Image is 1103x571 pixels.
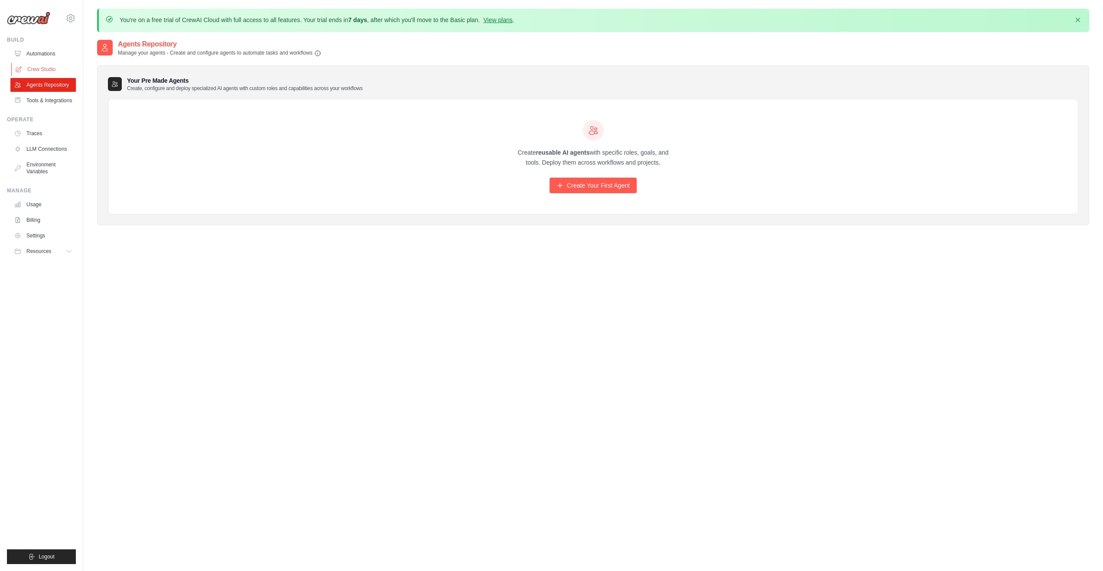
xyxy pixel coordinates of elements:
[10,127,76,140] a: Traces
[483,16,512,23] a: View plans
[10,47,76,61] a: Automations
[7,36,76,43] div: Build
[127,85,363,92] p: Create, configure and deploy specialized AI agents with custom roles and capabilities across your...
[26,248,51,255] span: Resources
[7,116,76,123] div: Operate
[118,49,321,57] p: Manage your agents - Create and configure agents to automate tasks and workflows
[10,244,76,258] button: Resources
[510,148,677,168] p: Create with specific roles, goals, and tools. Deploy them across workflows and projects.
[127,76,363,92] h3: Your Pre Made Agents
[7,549,76,564] button: Logout
[7,12,50,25] img: Logo
[536,149,589,156] strong: reusable AI agents
[10,213,76,227] a: Billing
[118,39,321,49] h2: Agents Repository
[10,142,76,156] a: LLM Connections
[10,158,76,178] a: Environment Variables
[7,187,76,194] div: Manage
[39,553,55,560] span: Logout
[120,16,514,24] p: You're on a free trial of CrewAI Cloud with full access to all features. Your trial ends in , aft...
[10,229,76,243] a: Settings
[10,78,76,92] a: Agents Repository
[550,178,637,193] a: Create Your First Agent
[348,16,367,23] strong: 7 days
[10,198,76,211] a: Usage
[11,62,77,76] a: Crew Studio
[10,94,76,107] a: Tools & Integrations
